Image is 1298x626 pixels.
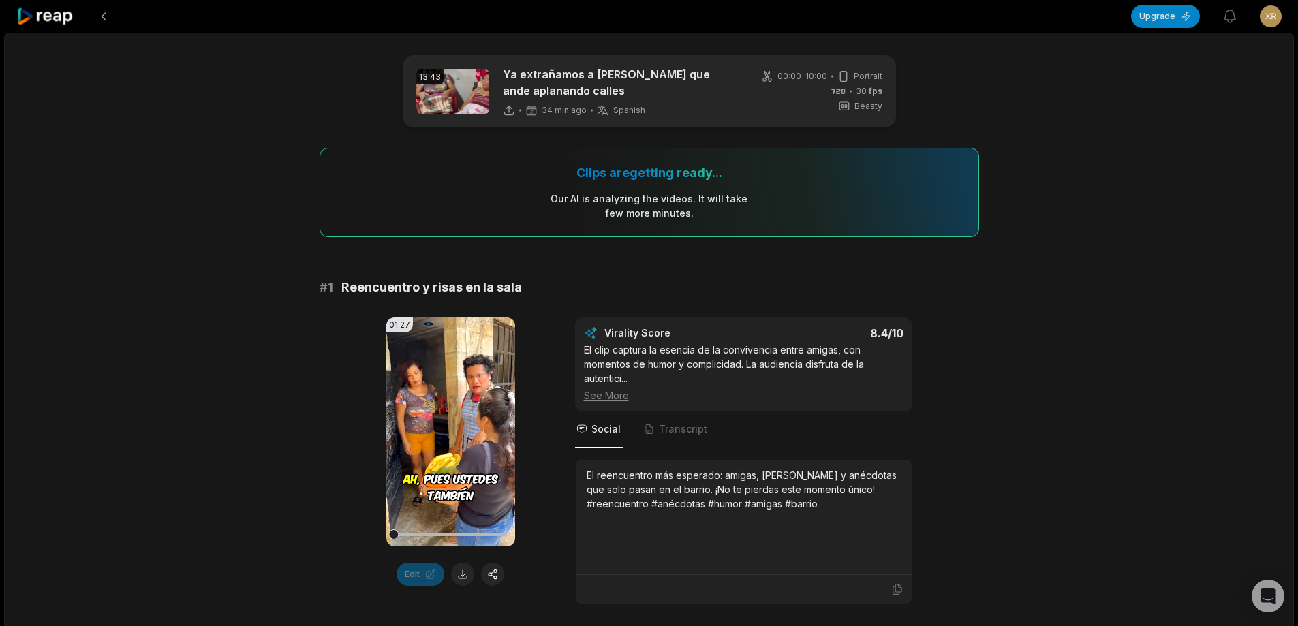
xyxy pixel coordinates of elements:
[503,66,738,99] p: Ya extrañamos a [PERSON_NAME] que ande aplanando calles
[659,422,707,436] span: Transcript
[1252,580,1284,612] div: Open Intercom Messenger
[584,343,903,403] div: El clip captura la esencia de la convivencia entre amigas, con momentos de humor y complicidad. L...
[1131,5,1200,28] button: Upgrade
[777,70,827,82] span: 00:00 - 10:00
[613,105,645,116] span: Spanish
[591,422,621,436] span: Social
[575,411,912,448] nav: Tabs
[397,563,444,586] button: Edit
[416,69,444,84] div: 13:43
[869,86,882,96] span: fps
[386,317,515,546] video: Your browser does not support mp4 format.
[542,105,587,116] span: 34 min ago
[320,278,333,297] span: # 1
[757,326,903,340] div: 8.4 /10
[856,85,882,97] span: 30
[854,100,882,112] span: Beasty
[341,278,522,297] span: Reencuentro y risas en la sala
[576,165,722,181] div: Clips are getting ready...
[550,191,748,220] div: Our AI is analyzing the video s . It will take few more minutes.
[584,388,903,403] div: See More
[604,326,751,340] div: Virality Score
[587,468,901,511] div: El reencuentro más esperado: amigas, [PERSON_NAME] y anécdotas que solo pasan en el barrio. ¡No t...
[854,70,882,82] span: Portrait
